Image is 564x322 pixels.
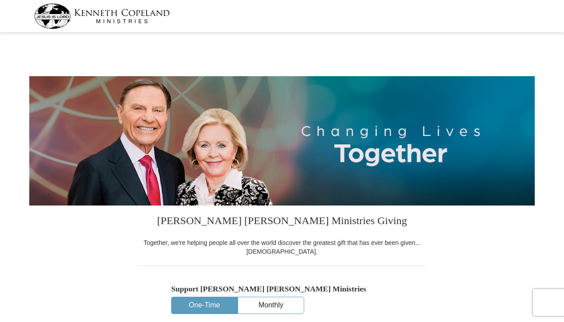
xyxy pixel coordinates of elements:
button: Monthly [238,297,304,314]
h5: Support [PERSON_NAME] [PERSON_NAME] Ministries [171,284,393,294]
div: Together, we're helping people all over the world discover the greatest gift that has ever been g... [138,238,426,256]
img: kcm-header-logo.svg [34,4,170,29]
h3: [PERSON_NAME] [PERSON_NAME] Ministries Giving [138,206,426,238]
button: One-Time [172,297,237,314]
